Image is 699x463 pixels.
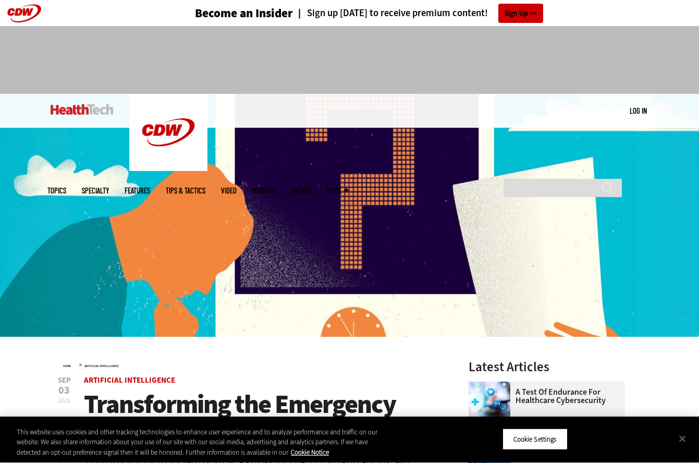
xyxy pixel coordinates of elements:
[160,36,539,83] iframe: advertisement
[125,187,150,194] a: Features
[469,382,516,390] a: Healthcare cybersecurity
[166,187,205,194] a: Tips & Tactics
[671,427,694,450] button: Close
[84,364,119,368] a: Artificial Intelligence
[195,7,293,19] h3: Become an Insider
[63,364,71,368] a: Home
[630,106,647,115] a: Log in
[63,360,442,369] div: »
[156,7,293,19] a: Become an Insider
[291,187,311,194] a: Events
[82,187,109,194] span: Specialty
[58,385,71,396] span: 03
[51,104,114,115] img: Home
[469,360,625,373] h3: Latest Articles
[58,376,71,384] span: Sep
[17,427,385,458] div: This website uses cookies and other tracking technologies to enhance user experience and to analy...
[129,163,207,174] a: CDW
[502,428,568,450] button: Cookie Settings
[630,105,647,116] div: User menu
[498,4,543,23] a: Sign Up
[84,387,396,450] span: Transforming the Emergency Department with AI
[327,187,349,194] span: More
[252,187,276,194] a: MonITor
[129,94,207,171] img: Home
[291,448,329,457] a: More information about your privacy
[221,187,237,194] a: Video
[293,8,488,18] a: Sign up [DATE] to receive premium content!
[58,396,70,405] span: 2025
[469,382,510,423] img: Healthcare cybersecurity
[469,388,619,405] a: A Test of Endurance for Healthcare Cybersecurity
[84,375,175,385] a: Artificial Intelligence
[47,187,66,194] span: Topics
